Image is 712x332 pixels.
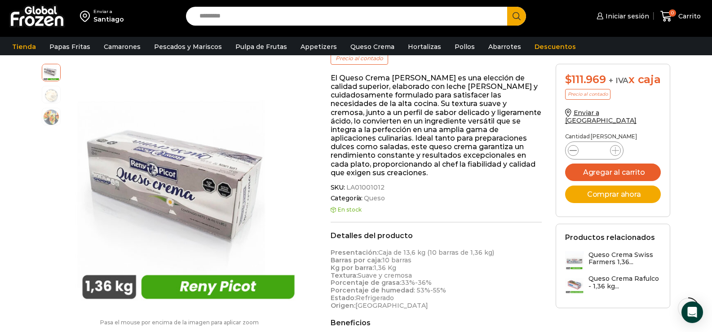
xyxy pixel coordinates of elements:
p: Precio al contado [331,53,388,64]
strong: Barras por caja: [331,256,382,264]
h3: Queso Crema Rafulco - 1,36 kg... [588,275,661,290]
button: Agregar al carrito [565,164,661,181]
p: El Queso Crema [PERSON_NAME] es una elección de calidad superior, elaborado con leche [PERSON_NAM... [331,74,542,177]
p: Pasa el mouse por encima de la imagen para aplicar zoom [42,319,317,326]
strong: Estado: [331,294,356,302]
span: queso crema 2 [42,86,60,104]
p: Precio al contado [565,89,610,100]
button: Comprar ahora [565,186,661,203]
p: En stock [331,207,542,213]
strong: Presentación: [331,248,378,257]
span: Carrito [676,12,701,21]
img: address-field-icon.svg [80,9,93,24]
p: Cantidad [PERSON_NAME] [565,133,661,140]
span: salmon-ahumado-2 [42,108,60,126]
strong: Kg por barra: [331,264,374,272]
a: Queso Crema Rafulco - 1,36 kg... [565,275,661,294]
strong: Textura: [331,271,358,279]
a: Camarones [99,38,145,55]
a: Queso Crema [346,38,399,55]
h2: Productos relacionados [565,233,655,242]
a: Queso Crema Swiss Farmers 1,36... [565,251,661,270]
h2: Detalles del producto [331,231,542,240]
strong: Porcentaje de grasa: [331,279,401,287]
a: Enviar a [GEOGRAPHIC_DATA] [565,109,637,124]
span: Iniciar sesión [603,12,649,21]
a: Pescados y Mariscos [150,38,226,55]
strong: Origen: [331,301,355,310]
bdi: 111.969 [565,73,606,86]
span: SKU: [331,184,542,191]
span: 0 [669,9,676,17]
p: Caja de 13,6 kg (10 barras de 1,36 kg) 10 barras 1,36 Kg Suave y cremosa 33%-36% : 53%-55% Refrig... [331,249,542,309]
a: Hortalizas [403,38,446,55]
strong: Porcentaje de humedad [331,286,414,294]
span: $ [565,73,572,86]
a: Tienda [8,38,40,55]
span: reny-picot [42,63,60,81]
button: Search button [507,7,526,26]
h2: Beneficios [331,319,542,327]
span: + IVA [609,76,628,85]
a: Abarrotes [484,38,526,55]
a: Descuentos [530,38,580,55]
a: Iniciar sesión [594,7,649,25]
div: Santiago [93,15,124,24]
input: Product quantity [586,144,603,157]
a: Appetizers [296,38,341,55]
div: x caja [565,73,661,86]
div: Enviar a [93,9,124,15]
a: Papas Fritas [45,38,95,55]
a: Pulpa de Frutas [231,38,292,55]
span: Categoría: [331,195,542,202]
h3: Queso Crema Swiss Farmers 1,36... [588,251,661,266]
span: LA01001012 [345,184,385,191]
a: 0 Carrito [658,6,703,27]
div: Open Intercom Messenger [681,301,703,323]
a: Queso [363,195,385,202]
a: Pollos [450,38,479,55]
